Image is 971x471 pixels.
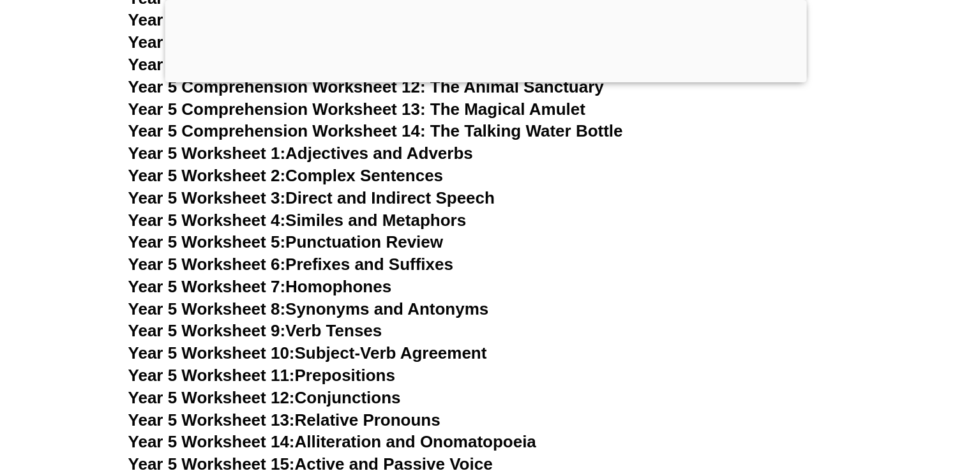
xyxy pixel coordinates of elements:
iframe: Chat Widget [758,327,971,471]
span: Year 5 Worksheet 7: [128,277,286,296]
span: Year 5 Worksheet 14: [128,432,295,451]
span: Year 5 Worksheet 4: [128,211,286,230]
span: Year 5 Worksheet 3: [128,188,286,207]
span: Year 5 Worksheet 8: [128,299,286,318]
a: Year 5 Worksheet 1:Adjectives and Adverbs [128,144,473,163]
span: Year 5 Worksheet 1: [128,144,286,163]
a: Year 5 Worksheet 8:Synonyms and Antonyms [128,299,489,318]
a: Year 5 Comprehension Worksheet 9: The Magical Music Box [128,10,604,29]
a: Year 5 Worksheet 4:Similes and Metaphors [128,211,467,230]
span: Year 5 Worksheet 6: [128,255,286,274]
span: Year 5 Worksheet 13: [128,410,295,430]
a: Year 5 Worksheet 6:Prefixes and Suffixes [128,255,453,274]
a: Year 5 Worksheet 7:Homophones [128,277,392,296]
span: Year 5 Worksheet 10: [128,343,295,363]
a: Year 5 Worksheet 14:Alliteration and Onomatopoeia [128,432,536,451]
a: Year 5 Worksheet 13:Relative Pronouns [128,410,440,430]
a: Year 5 Worksheet 9:Verb Tenses [128,321,382,340]
span: Year 5 Worksheet 12: [128,388,295,407]
a: Year 5 Comprehension Worksheet 10: The Secret Door [128,33,559,52]
a: Year 5 Worksheet 11:Prepositions [128,366,395,385]
span: Year 5 Worksheet 11: [128,366,295,385]
a: Year 5 Worksheet 12:Conjunctions [128,388,401,407]
a: Year 5 Worksheet 5:Punctuation Review [128,232,443,251]
span: Year 5 Worksheet 9: [128,321,286,340]
a: Year 5 Comprehension Worksheet 14: The Talking Water Bottle [128,121,623,140]
a: Year 5 Worksheet 2:Complex Sentences [128,166,443,185]
a: Year 5 Worksheet 3:Direct and Indirect Speech [128,188,495,207]
a: Year 5 Comprehension Worksheet 12: The Animal Sanctuary [128,77,604,96]
a: Year 5 Worksheet 10:Subject-Verb Agreement [128,343,487,363]
span: Year 5 Worksheet 2: [128,166,286,185]
a: Year 5 Comprehension Worksheet 13: The Magical Amulet [128,100,585,119]
a: Year 5 Comprehension Worksheet 11: The Mystery of the Missing Book [128,55,689,74]
span: Year 5 Worksheet 5: [128,232,286,251]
